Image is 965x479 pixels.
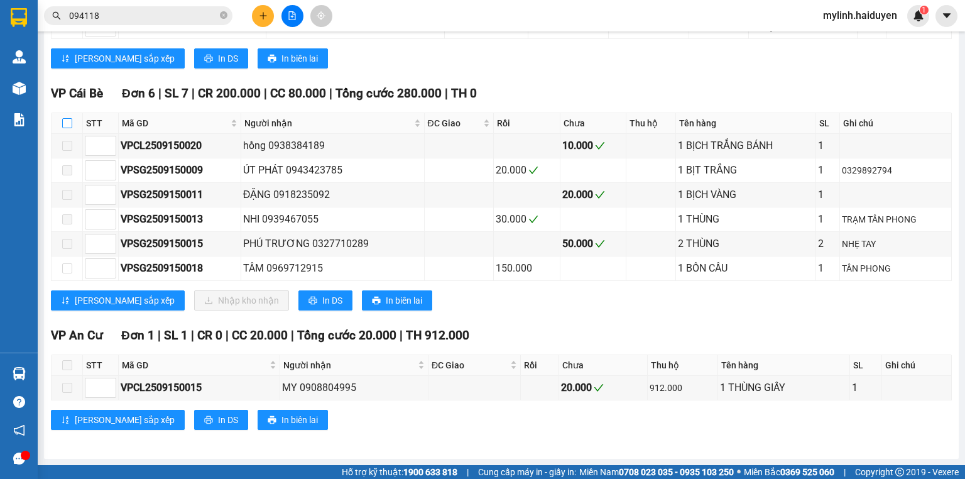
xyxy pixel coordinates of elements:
[850,355,882,376] th: SL
[264,86,267,101] span: |
[595,239,605,249] span: check
[258,48,328,69] button: printerIn biên lai
[107,11,235,41] div: VP [GEOGRAPHIC_DATA]
[243,211,422,227] div: NHI 0939467055
[322,294,342,307] span: In DS
[218,52,238,65] span: In DS
[11,8,27,27] img: logo-vxr
[451,86,477,101] span: TH 0
[678,260,814,276] div: 1 BỒN CẦU
[678,211,814,227] div: 1 THÙNG
[445,86,448,101] span: |
[648,355,717,376] th: Thu hộ
[559,355,648,376] th: Chưa
[122,358,267,372] span: Mã GD
[521,355,559,376] th: Rồi
[818,187,837,202] div: 1
[737,470,741,475] span: ⚪️
[308,296,317,306] span: printer
[562,236,624,251] div: 50.000
[780,467,834,477] strong: 0369 525 060
[744,465,834,479] span: Miền Bắc
[842,237,949,251] div: NHẸ TAY
[317,11,325,20] span: aim
[191,328,194,343] span: |
[11,58,80,124] span: QUÁN NHO LỘ QUẸO
[204,416,213,426] span: printer
[335,86,442,101] span: Tổng cước 280.000
[121,211,239,227] div: VPSG2509150013
[281,52,318,65] span: In biên lai
[75,294,175,307] span: [PERSON_NAME] sắp xếp
[818,236,837,251] div: 2
[406,328,469,343] span: TH 912.000
[920,6,929,14] sup: 1
[432,358,508,372] span: ĐC Giao
[164,328,188,343] span: SL 1
[51,48,185,69] button: sort-ascending[PERSON_NAME] sắp xếp
[83,113,119,134] th: STT
[121,162,239,178] div: VPSG2509150009
[119,376,280,400] td: VPCL2509150015
[13,113,26,126] img: solution-icon
[372,296,381,306] span: printer
[678,187,814,202] div: 1 BỊCH VÀNG
[75,52,175,65] span: [PERSON_NAME] sắp xếp
[122,116,228,130] span: Mã GD
[119,256,241,281] td: VPSG2509150018
[528,214,538,224] span: check
[281,413,318,427] span: In biên lai
[362,290,432,311] button: printerIn biên lai
[107,41,235,56] div: TUẤN
[197,328,222,343] span: CR 0
[560,113,627,134] th: Chưa
[243,138,422,153] div: hồng 0938384189
[288,11,297,20] span: file-add
[61,296,70,306] span: sort-ascending
[913,10,924,21] img: icon-new-feature
[119,183,241,207] td: VPSG2509150011
[11,65,29,79] span: DĐ:
[11,41,99,58] div: 0906945469
[678,236,814,251] div: 2 THÙNG
[895,468,904,476] span: copyright
[259,11,268,20] span: plus
[107,56,235,74] div: 0906945469
[121,236,239,251] div: VPSG2509150015
[226,328,229,343] span: |
[562,187,624,202] div: 20.000
[562,138,624,153] div: 10.000
[626,113,676,134] th: Thu hộ
[282,380,426,395] div: MY 0908804995
[718,355,850,376] th: Tên hàng
[13,453,25,465] span: message
[818,162,837,178] div: 1
[496,260,558,276] div: 150.000
[61,54,70,64] span: sort-ascending
[165,86,188,101] span: SL 7
[595,190,605,200] span: check
[818,260,837,276] div: 1
[121,328,155,343] span: Đơn 1
[122,86,155,101] span: Đơn 6
[291,328,294,343] span: |
[51,328,102,343] span: VP An Cư
[678,162,814,178] div: 1 BỊT TRẮNG
[268,416,276,426] span: printer
[194,290,289,311] button: downloadNhập kho nhận
[244,116,412,130] span: Người nhận
[121,260,239,276] div: VPSG2509150018
[840,113,952,134] th: Ghi chú
[561,380,646,395] div: 20.000
[619,467,734,477] strong: 0708 023 035 - 0935 103 250
[220,11,227,19] span: close-circle
[342,465,457,479] span: Hỗ trợ kỹ thuật:
[813,8,907,23] span: mylinh.haiduyen
[403,467,457,477] strong: 1900 633 818
[192,86,195,101] span: |
[194,48,248,69] button: printerIn DS
[243,260,422,276] div: TÂM 0969712915
[941,10,952,21] span: caret-down
[428,116,481,130] span: ĐC Giao
[13,367,26,380] img: warehouse-icon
